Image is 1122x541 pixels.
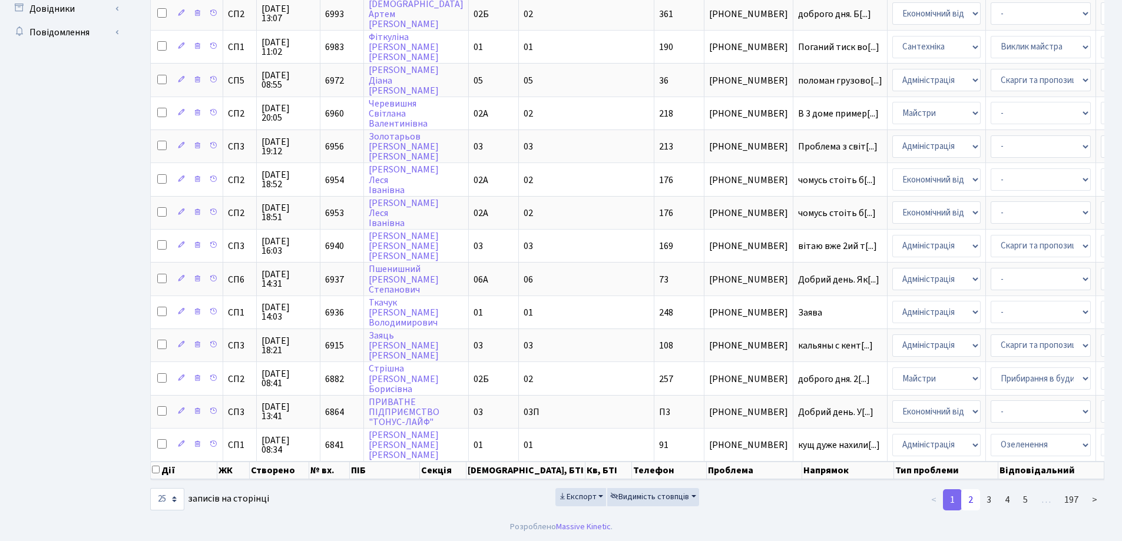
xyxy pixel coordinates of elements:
span: [PHONE_NUMBER] [709,142,788,151]
a: Стрішна[PERSON_NAME]Борисівна [369,363,439,396]
span: [DATE] 14:31 [262,270,315,288]
span: [PHONE_NUMBER] [709,241,788,251]
th: Телефон [632,462,707,479]
th: Дії [151,462,217,479]
span: 02 [524,373,533,386]
span: 03 [474,406,483,419]
span: 01 [524,439,533,452]
span: 01 [524,41,533,54]
span: 6864 [325,406,344,419]
a: 1 [943,489,962,510]
span: 02 [524,174,533,187]
span: чомусь стоіть б[...] [798,174,876,187]
span: 03 [474,240,483,253]
span: 176 [659,174,673,187]
span: 03 [524,339,533,352]
a: Фіткуліна[PERSON_NAME][PERSON_NAME] [369,31,439,64]
span: 6983 [325,41,344,54]
span: СП3 [228,142,251,151]
span: [DATE] 18:52 [262,170,315,189]
span: [DATE] 08:41 [262,369,315,388]
th: Створено [250,462,309,479]
span: 01 [474,306,483,319]
span: 73 [659,273,668,286]
span: 36 [659,74,668,87]
span: доброго дня. Б[...] [798,8,871,21]
span: 06 [524,273,533,286]
span: 91 [659,439,668,452]
span: 6940 [325,240,344,253]
span: вітаю вже 2ий т[...] [798,240,877,253]
span: 06А [474,273,488,286]
span: Добрий день. У[...] [798,406,873,419]
span: 6915 [325,339,344,352]
span: СП2 [228,175,251,185]
span: Заява [798,308,882,317]
span: [DATE] 19:12 [262,137,315,156]
a: Ткачук[PERSON_NAME]Володимирович [369,296,439,329]
span: [PHONE_NUMBER] [709,175,788,185]
span: 108 [659,339,673,352]
a: [PERSON_NAME]ЛесяІванівна [369,164,439,197]
span: 6960 [325,107,344,120]
a: 3 [979,489,998,510]
span: [DATE] 13:07 [262,4,315,23]
th: Секція [420,462,466,479]
span: 361 [659,8,673,21]
span: 6972 [325,74,344,87]
span: [DATE] 20:05 [262,104,315,122]
span: 6954 [325,174,344,187]
span: 03 [474,339,483,352]
span: кущ дуже нахили[...] [798,439,880,452]
span: [PHONE_NUMBER] [709,42,788,52]
span: [PHONE_NUMBER] [709,374,788,384]
th: ПІБ [350,462,419,479]
a: ПРИВАТНЕПІДПРИЄМСТВО"ТОНУС-ЛАЙФ" [369,396,439,429]
span: СП1 [228,42,251,52]
span: СП6 [228,275,251,284]
span: 05 [524,74,533,87]
span: [PHONE_NUMBER] [709,341,788,350]
span: [PHONE_NUMBER] [709,109,788,118]
span: СП3 [228,241,251,251]
span: [PHONE_NUMBER] [709,76,788,85]
a: Пшенишний[PERSON_NAME]Степанович [369,263,439,296]
span: чомусь стоіть б[...] [798,207,876,220]
span: [DATE] 08:55 [262,71,315,89]
th: № вх. [309,462,350,479]
span: В 3 доме пример[...] [798,107,879,120]
span: 190 [659,41,673,54]
span: СП5 [228,76,251,85]
span: [DATE] 18:21 [262,336,315,355]
span: 6882 [325,373,344,386]
button: Видимість стовпців [607,488,699,506]
span: 176 [659,207,673,220]
span: Експорт [558,491,597,503]
span: СП2 [228,9,251,19]
span: Добрий день. Як[...] [798,273,879,286]
span: 02А [474,107,488,120]
span: Поганий тиск во[...] [798,41,879,54]
span: 02Б [474,8,489,21]
a: Повідомлення [6,21,124,44]
span: [PHONE_NUMBER] [709,275,788,284]
span: 03 [474,140,483,153]
span: [PHONE_NUMBER] [709,440,788,450]
span: [DATE] 14:03 [262,303,315,321]
span: [PHONE_NUMBER] [709,9,788,19]
span: П3 [659,406,670,419]
select: записів на сторінці [150,488,184,510]
span: 6953 [325,207,344,220]
span: 02Б [474,373,489,386]
span: 213 [659,140,673,153]
span: 01 [474,41,483,54]
label: записів на сторінці [150,488,269,510]
a: 4 [998,489,1017,510]
a: 2 [961,489,980,510]
a: [PERSON_NAME]Діана[PERSON_NAME] [369,64,439,97]
span: СП3 [228,407,251,417]
th: Проблема [707,462,802,479]
span: 01 [524,306,533,319]
a: 5 [1016,489,1035,510]
span: 05 [474,74,483,87]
